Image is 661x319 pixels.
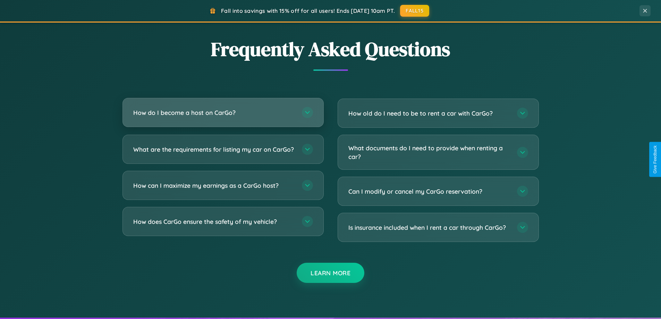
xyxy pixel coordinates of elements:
[348,144,510,161] h3: What documents do I need to provide when renting a car?
[221,7,395,14] span: Fall into savings with 15% off for all users! Ends [DATE] 10am PT.
[348,223,510,232] h3: Is insurance included when I rent a car through CarGo?
[348,109,510,118] h3: How old do I need to be to rent a car with CarGo?
[297,263,364,283] button: Learn More
[400,5,429,17] button: FALL15
[133,181,295,190] h3: How can I maximize my earnings as a CarGo host?
[133,145,295,154] h3: What are the requirements for listing my car on CarGo?
[653,145,658,174] div: Give Feedback
[348,187,510,196] h3: Can I modify or cancel my CarGo reservation?
[133,108,295,117] h3: How do I become a host on CarGo?
[122,36,539,62] h2: Frequently Asked Questions
[133,217,295,226] h3: How does CarGo ensure the safety of my vehicle?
